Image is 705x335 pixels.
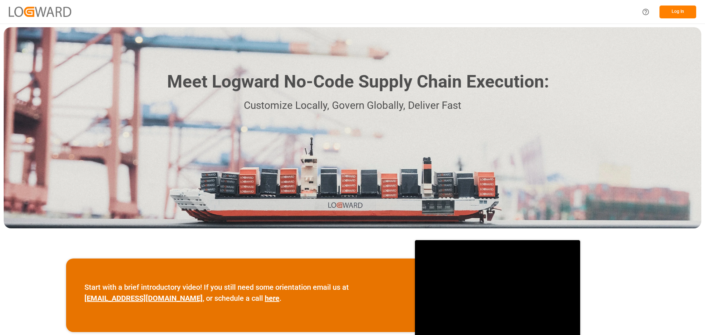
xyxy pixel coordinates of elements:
[84,282,397,304] p: Start with a brief introductory video! If you still need some orientation email us at , or schedu...
[265,294,279,303] a: here
[156,97,549,114] p: Customize Locally, Govern Globally, Deliver Fast
[659,6,696,18] button: Log In
[9,7,71,17] img: Logward_new_orange.png
[84,294,203,303] a: [EMAIL_ADDRESS][DOMAIN_NAME]
[637,4,654,20] button: Help Center
[167,69,549,95] h1: Meet Logward No-Code Supply Chain Execution:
